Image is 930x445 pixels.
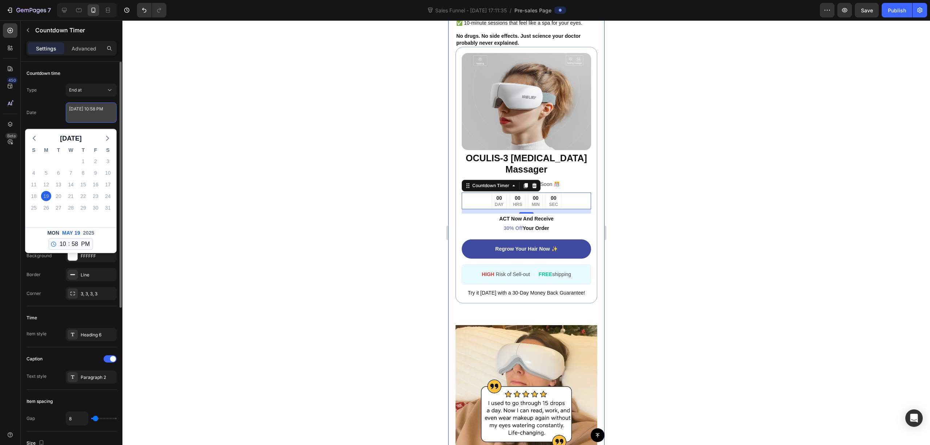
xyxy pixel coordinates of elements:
p: 7 [48,6,51,15]
span: | [85,251,87,257]
div: Paragraph 2 [81,374,115,381]
span: [DATE] [60,133,82,144]
button: Publish [882,3,912,17]
div: 00 [83,174,91,182]
a: Regrow Your Hair Now ✨ [13,219,143,238]
p: Regrow Your Hair Now ✨ [47,225,109,232]
span: Sales Funnel - [DATE] 17:11:35 [434,7,508,14]
div: Gap [27,415,35,422]
img: gempages_581238827771757064-3411452a-7979-47f4-9d97-347742ac1755.png [13,33,143,130]
span: 30% Off [56,205,74,211]
div: Item style [27,331,46,337]
div: Countdown Timer [23,162,62,169]
div: 450 [7,77,17,83]
p: ACT Now And Receive Your Order [14,194,142,212]
div: Heading 6 [81,332,115,338]
p: HRS [65,182,74,187]
div: Time [27,315,37,321]
div: 3, 3, 3, 3 [81,291,115,297]
div: Line [81,272,115,278]
div: Border [27,271,41,278]
input: Auto [66,412,88,425]
span: Pre-sales Page [514,7,551,14]
p: ️🎊 Hurry! Sale Ends Soon ️🎊 [14,159,142,169]
div: 00 [65,174,74,182]
span: Try it [DATE] with a 30-Day Money Back Guarantee! [20,270,137,275]
span: End at [69,87,82,93]
div: Type [27,87,37,93]
h2: Rich Text Editor. Editing area: main [13,132,143,156]
div: Beta [5,133,17,139]
p: shipping [90,250,123,259]
iframe: Design area [448,20,604,445]
strong: FREE [90,251,104,257]
div: Item spacing [27,398,53,405]
div: FFFFFF [81,253,115,259]
strong: HIGH [33,251,46,257]
div: 00 [101,174,110,182]
button: End at [66,84,117,97]
div: Countdown time [27,70,60,77]
p: Settings [36,45,56,52]
span: Save [861,7,873,13]
p: MIN [83,182,91,187]
div: Date [27,109,36,116]
p: Advanced [72,45,96,52]
p: SEC [101,182,110,187]
div: Open Intercom Messenger [905,409,923,427]
div: Caption [27,356,43,362]
button: 7 [3,3,54,17]
div: Publish [888,7,906,14]
p: ⁠⁠⁠⁠⁠⁠⁠ [14,133,142,155]
div: Background [27,252,52,259]
p: DAY [46,182,55,187]
p: Risk of Sell-out [33,250,82,259]
span: / [510,7,511,14]
div: Text style [27,373,46,380]
button: [DATE] [57,133,85,144]
p: Countdown Timer [35,26,114,35]
div: 00 [46,174,55,182]
strong: No drugs. No side effects. Just science your doctor probably never explained. [8,13,132,25]
strong: OCULIS-3 [MEDICAL_DATA] Massager [17,133,139,154]
div: Corner [27,290,41,297]
button: Save [855,3,879,17]
div: Undo/Redo [137,3,166,17]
